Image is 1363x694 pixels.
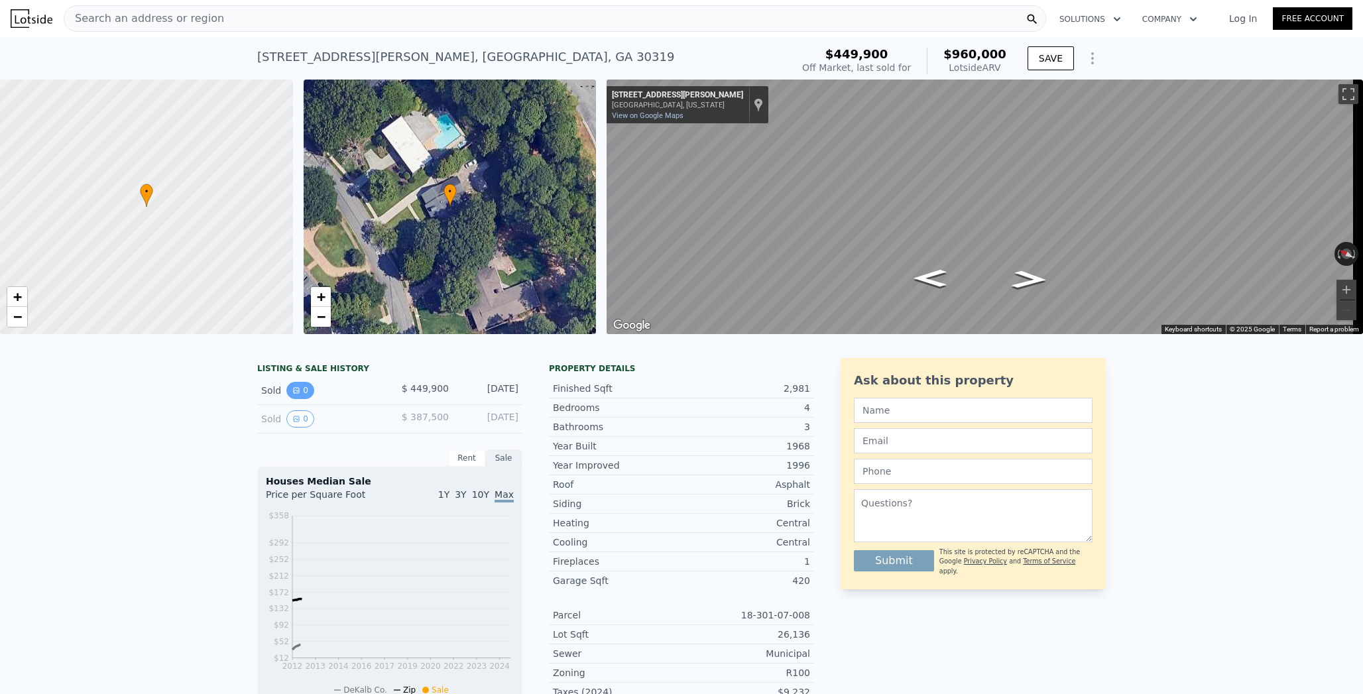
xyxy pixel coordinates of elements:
[802,61,911,74] div: Off Market, last sold for
[282,662,303,671] tspan: 2012
[553,420,681,434] div: Bathrooms
[489,662,510,671] tspan: 2024
[402,412,449,422] span: $ 387,500
[455,489,466,500] span: 3Y
[681,401,810,414] div: 4
[553,628,681,641] div: Lot Sqft
[375,662,395,671] tspan: 2017
[943,61,1006,74] div: Lotside ARV
[553,666,681,679] div: Zoning
[681,666,810,679] div: R100
[854,550,934,571] button: Submit
[681,647,810,660] div: Municipal
[681,536,810,549] div: Central
[607,80,1363,334] div: Map
[311,287,331,307] a: Zoom in
[612,101,743,109] div: [GEOGRAPHIC_DATA], [US_STATE]
[553,478,681,491] div: Roof
[1336,280,1356,300] button: Zoom in
[996,266,1062,293] path: Go Southeast, Stratfield Dr NE
[266,475,514,488] div: Houses Median Sale
[266,488,390,509] div: Price per Square Foot
[286,382,314,399] button: View historical data
[261,382,379,399] div: Sold
[553,574,681,587] div: Garage Sqft
[444,186,457,198] span: •
[316,308,325,325] span: −
[459,382,518,399] div: [DATE]
[681,516,810,530] div: Central
[553,647,681,660] div: Sewer
[351,662,372,671] tspan: 2016
[553,536,681,549] div: Cooling
[1079,45,1106,72] button: Show Options
[1352,242,1359,266] button: Rotate clockwise
[1023,557,1075,565] a: Terms of Service
[444,184,457,207] div: •
[681,478,810,491] div: Asphalt
[274,637,289,646] tspan: $52
[1283,325,1301,333] a: Terms
[612,111,683,120] a: View on Google Maps
[495,489,514,502] span: Max
[7,307,27,327] a: Zoom out
[13,288,22,305] span: +
[472,489,489,500] span: 10Y
[397,662,418,671] tspan: 2019
[681,608,810,622] div: 18-301-07-008
[268,555,289,564] tspan: $252
[854,428,1093,453] input: Email
[943,47,1006,61] span: $960,000
[268,571,289,581] tspan: $212
[257,48,674,66] div: [STREET_ADDRESS][PERSON_NAME] , [GEOGRAPHIC_DATA] , GA 30319
[1213,12,1273,25] a: Log In
[549,363,814,374] div: Property details
[681,574,810,587] div: 420
[261,410,379,428] div: Sold
[64,11,224,27] span: Search an address or region
[286,410,314,428] button: View historical data
[610,317,654,334] img: Google
[607,80,1363,334] div: Street View
[140,186,153,198] span: •
[939,548,1093,576] div: This site is protected by reCAPTCHA and the Google and apply.
[402,383,449,394] span: $ 449,900
[444,662,464,671] tspan: 2022
[274,654,289,663] tspan: $12
[553,459,681,472] div: Year Improved
[681,628,810,641] div: 26,136
[553,439,681,453] div: Year Built
[553,497,681,510] div: Siding
[1049,7,1132,31] button: Solutions
[612,90,743,101] div: [STREET_ADDRESS][PERSON_NAME]
[311,307,331,327] a: Zoom out
[1309,325,1359,333] a: Report a problem
[854,459,1093,484] input: Phone
[459,410,518,428] div: [DATE]
[11,9,52,28] img: Lotside
[900,266,961,291] path: Go Northwest, Stratfield Dr NE
[274,620,289,630] tspan: $92
[1165,325,1222,334] button: Keyboard shortcuts
[1334,244,1360,264] button: Reset the view
[553,401,681,414] div: Bedrooms
[1028,46,1074,70] button: SAVE
[140,184,153,207] div: •
[268,538,289,548] tspan: $292
[681,382,810,395] div: 2,981
[553,608,681,622] div: Parcel
[1338,84,1358,104] button: Toggle fullscreen view
[420,662,441,671] tspan: 2020
[7,287,27,307] a: Zoom in
[257,363,522,376] div: LISTING & SALE HISTORY
[1132,7,1208,31] button: Company
[553,555,681,568] div: Fireplaces
[681,497,810,510] div: Brick
[681,420,810,434] div: 3
[448,449,485,467] div: Rent
[13,308,22,325] span: −
[1230,325,1275,333] span: © 2025 Google
[305,662,326,671] tspan: 2013
[268,588,289,597] tspan: $172
[854,398,1093,423] input: Name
